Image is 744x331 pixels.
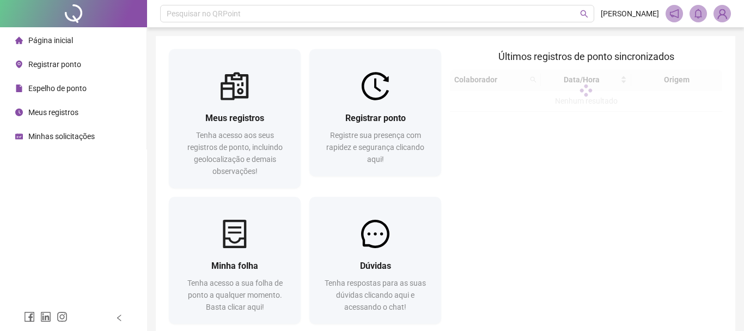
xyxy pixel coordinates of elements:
[28,108,78,117] span: Meus registros
[15,85,23,92] span: file
[15,109,23,116] span: clock-circle
[345,113,406,123] span: Registrar ponto
[714,5,730,22] img: 86203
[211,261,258,271] span: Minha folha
[601,8,659,20] span: [PERSON_NAME]
[15,133,23,140] span: schedule
[580,10,588,18] span: search
[15,37,23,44] span: home
[40,311,51,322] span: linkedin
[326,131,424,164] span: Registre sua presença com rapidez e segurança clicando aqui!
[115,314,123,322] span: left
[360,261,391,271] span: Dúvidas
[693,9,703,19] span: bell
[24,311,35,322] span: facebook
[187,279,283,311] span: Tenha acesso a sua folha de ponto a qualquer momento. Basta clicar aqui!
[169,49,301,188] a: Meus registrosTenha acesso aos seus registros de ponto, incluindo geolocalização e demais observa...
[28,132,95,141] span: Minhas solicitações
[187,131,283,176] span: Tenha acesso aos seus registros de ponto, incluindo geolocalização e demais observações!
[325,279,426,311] span: Tenha respostas para as suas dúvidas clicando aqui e acessando o chat!
[669,9,679,19] span: notification
[205,113,264,123] span: Meus registros
[28,36,73,45] span: Página inicial
[309,197,441,324] a: DúvidasTenha respostas para as suas dúvidas clicando aqui e acessando o chat!
[28,84,87,93] span: Espelho de ponto
[498,51,674,62] span: Últimos registros de ponto sincronizados
[28,60,81,69] span: Registrar ponto
[169,197,301,324] a: Minha folhaTenha acesso a sua folha de ponto a qualquer momento. Basta clicar aqui!
[15,61,23,68] span: environment
[57,311,68,322] span: instagram
[309,49,441,176] a: Registrar pontoRegistre sua presença com rapidez e segurança clicando aqui!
